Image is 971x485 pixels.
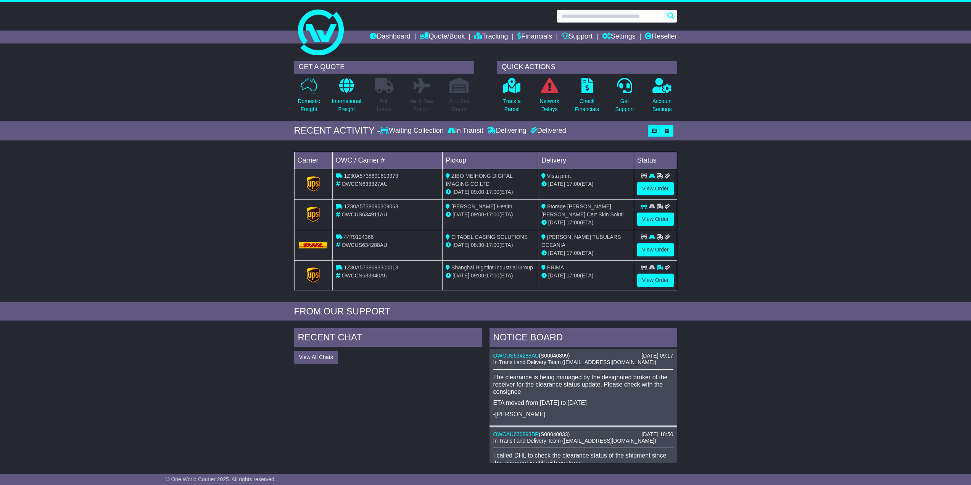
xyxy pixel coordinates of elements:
[528,127,566,135] div: Delivered
[486,242,499,248] span: 17:00
[298,97,320,113] p: Domestic Freight
[567,219,580,226] span: 17:00
[452,211,469,218] span: [DATE]
[637,182,674,195] a: View Order
[493,359,657,365] span: In Transit and Delivery Team ([EMAIL_ADDRESS][DOMAIN_NAME])
[307,176,320,192] img: GetCarrierServiceLogo
[332,97,361,113] p: International Freight
[602,31,636,44] a: Settings
[493,438,657,444] span: In Transit and Delivery Team ([EMAIL_ADDRESS][DOMAIN_NAME])
[493,431,539,437] a: OWCAU630893BR
[485,127,528,135] div: Delivering
[294,125,380,136] div: RECENT ACTIVITY -
[567,181,580,187] span: 17:00
[548,250,565,256] span: [DATE]
[615,97,634,113] p: Get Support
[493,399,673,406] p: ETA moved from [DATE] to [DATE]
[486,189,499,195] span: 17:00
[375,97,394,113] p: Full Loads
[541,272,631,280] div: (ETA)
[493,353,673,359] div: ( )
[541,203,624,218] span: Storage [PERSON_NAME] [PERSON_NAME] Cert Skin Soluti
[344,234,374,240] span: 4479124366
[652,77,672,118] a: AccountSettings
[493,374,673,396] p: The clearance is being managed by the designated broker of the receiver for the clearance status ...
[539,77,559,118] a: NetworkDelays
[490,328,677,349] div: NOTICE BOARD
[446,188,535,196] div: - (ETA)
[294,152,332,169] td: Carrier
[562,31,593,44] a: Support
[641,353,673,359] div: [DATE] 09:17
[471,242,484,248] span: 08:30
[471,211,484,218] span: 09:00
[471,189,484,195] span: 09:00
[539,97,559,113] p: Network Delays
[446,211,535,219] div: - (ETA)
[443,152,538,169] td: Pickup
[503,97,521,113] p: Track a Parcel
[547,264,564,271] span: PRIMA
[471,272,484,279] span: 09:00
[474,31,508,44] a: Tracking
[299,242,328,248] img: DHL.png
[548,272,565,279] span: [DATE]
[370,31,411,44] a: Dashboard
[166,476,276,482] span: © One World Courier 2025. All rights reserved.
[541,431,568,437] span: S00040033
[548,181,565,187] span: [DATE]
[652,97,672,113] p: Account Settings
[451,234,528,240] span: CITADEL CASING SOLUTIONS
[493,431,673,438] div: ( )
[294,328,482,349] div: RECENT CHAT
[332,77,362,118] a: InternationalFreight
[548,219,565,226] span: [DATE]
[541,180,631,188] div: (ETA)
[344,264,398,271] span: 1Z30A5738693300013
[451,264,533,271] span: Shanghai Rightint Industrial Group
[575,97,599,113] p: Check Financials
[341,181,388,187] span: OWCCN633327AU
[637,274,674,287] a: View Order
[452,242,469,248] span: [DATE]
[615,77,634,118] a: GetSupport
[541,234,621,248] span: [PERSON_NAME] TUBULARS OCEANIA
[294,306,677,317] div: FROM OUR SUPPORT
[446,173,512,187] span: ZIBO MEIHONG DIGITAL IMAGING CO,LTD
[307,267,320,283] img: GetCarrierServiceLogo
[344,173,398,179] span: 1Z30A5738691619979
[541,219,631,227] div: (ETA)
[380,127,445,135] div: Waiting Collection
[452,272,469,279] span: [DATE]
[341,272,388,279] span: OWCCN633340AU
[446,241,535,249] div: - (ETA)
[341,211,387,218] span: OWCUS634911AU
[307,207,320,222] img: GetCarrierServiceLogo
[446,127,485,135] div: In Transit
[493,452,673,466] p: I called DHL to check the clearance status of the shipment since the shipment is still with customs.
[452,189,469,195] span: [DATE]
[567,250,580,256] span: 17:00
[341,242,387,248] span: OWCUS634288AU
[541,249,631,257] div: (ETA)
[541,353,568,359] span: S00040899
[486,272,499,279] span: 17:00
[497,61,677,74] div: QUICK ACTIONS
[294,351,338,364] button: View All Chats
[486,211,499,218] span: 17:00
[517,31,552,44] a: Financials
[294,61,474,74] div: GET A QUOTE
[451,203,512,209] span: [PERSON_NAME] Health
[449,97,470,113] p: Air / Sea Depot
[493,353,539,359] a: OWCUS634288AU
[567,272,580,279] span: 17:00
[297,77,320,118] a: DomesticFreight
[411,97,433,113] p: Air & Sea Freight
[420,31,465,44] a: Quote/Book
[332,152,443,169] td: OWC / Carrier #
[637,243,674,256] a: View Order
[344,203,398,209] span: 1Z30A5738696309063
[547,173,571,179] span: Vista print
[503,77,521,118] a: Track aParcel
[641,431,673,438] div: [DATE] 18:50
